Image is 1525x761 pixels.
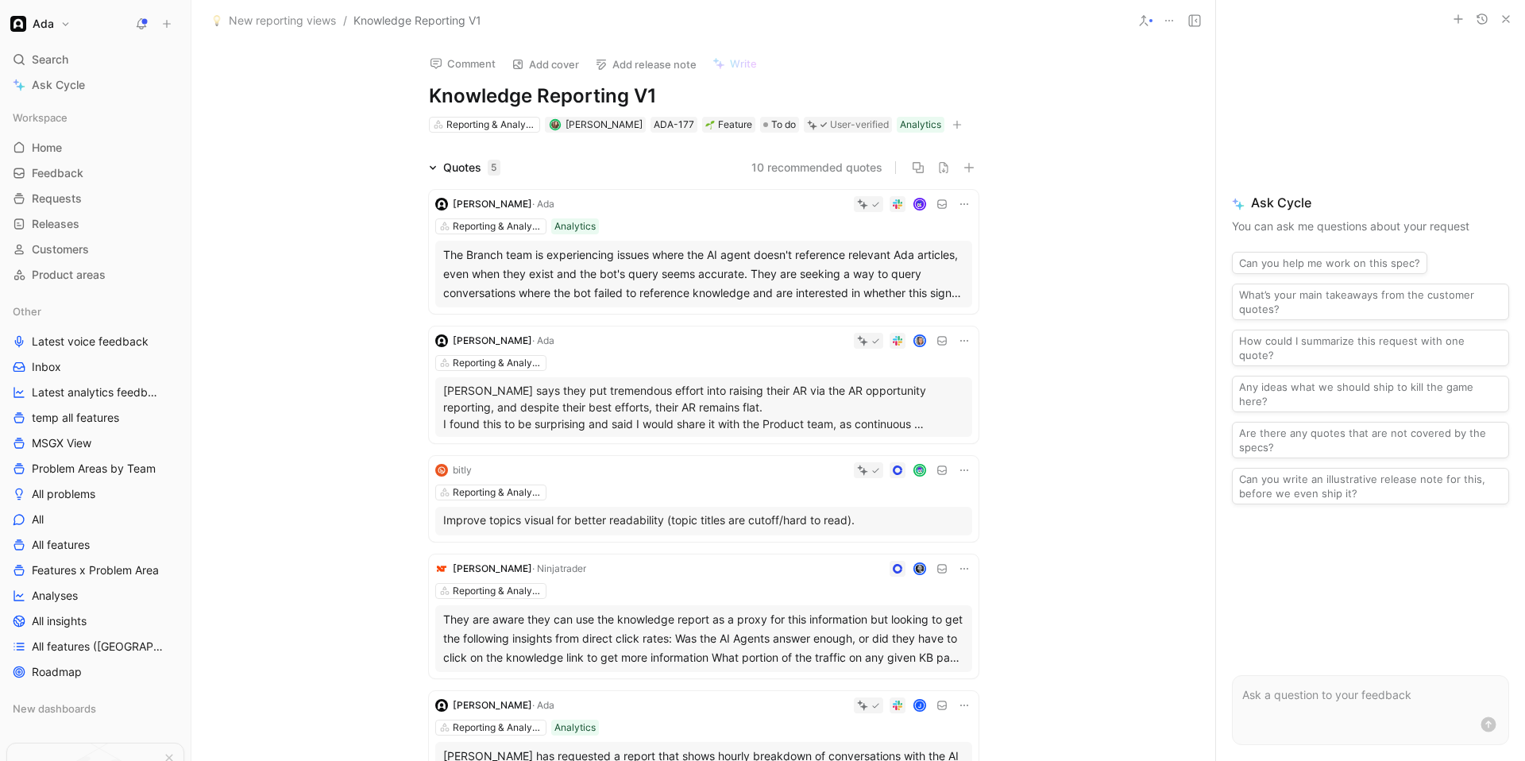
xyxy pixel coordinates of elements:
span: All features ([GEOGRAPHIC_DATA]) [32,639,166,655]
div: Reporting & Analytics [453,720,542,736]
a: Features x Problem Area [6,558,184,582]
div: Other [6,299,184,323]
span: [PERSON_NAME] [566,118,643,130]
div: Reporting & Analytics [446,117,535,133]
a: Product areas [6,263,184,287]
div: They are aware they can use the knowledge report as a proxy for this information but looking to g... [443,610,964,667]
div: New dashboards [6,697,184,720]
button: AdaAda [6,13,75,35]
div: Feature [705,117,752,133]
span: New reporting views [229,11,336,30]
div: Reporting & Analytics [453,355,542,371]
img: avatar [914,336,925,346]
button: 10 recommended quotes [751,158,882,177]
div: Analytics [554,720,596,736]
a: Roadmap [6,660,184,684]
span: Search [32,50,68,69]
span: Ask Cycle [32,75,85,95]
a: All [6,508,184,531]
div: New dashboards [6,697,184,725]
span: Roadmap [32,664,82,680]
a: Requests [6,187,184,211]
button: How could I summarize this request with one quote? [1232,330,1509,366]
p: You can ask me questions about your request [1232,217,1509,236]
div: ADA-177 [654,117,694,133]
h1: Knowledge Reporting V1 [429,83,979,109]
span: · Ada [532,334,554,346]
button: Write [705,52,764,75]
a: Problem Areas by Team [6,457,184,481]
span: Ask Cycle [1232,193,1509,212]
a: Customers [6,238,184,261]
span: Inbox [32,359,61,375]
span: Workspace [13,110,68,126]
span: Product areas [32,267,106,283]
img: 🌱 [705,120,715,129]
a: Ask Cycle [6,73,184,97]
a: MSGX View [6,431,184,455]
span: Customers [32,241,89,257]
img: avatar [550,121,559,129]
span: All features [32,537,90,553]
div: J [914,701,925,711]
div: Reporting & Analytics [453,485,542,500]
div: The Branch team is experiencing issues where the AI agent doesn't reference relevant Ada articles... [443,245,964,303]
div: 5 [488,160,500,176]
span: Latest analytics feedback [32,384,163,400]
div: bitly [453,462,472,478]
span: All insights [32,613,87,629]
span: New dashboards [13,701,96,717]
div: To do [760,117,799,133]
div: Workspace [6,106,184,129]
div: Quotes5 [423,158,507,177]
a: Latest voice feedback [6,330,184,353]
span: / [343,11,347,30]
a: Feedback [6,161,184,185]
a: All problems [6,482,184,506]
img: avatar [914,564,925,574]
a: Home [6,136,184,160]
div: Reporting & Analytics [453,218,542,234]
span: Write [730,56,757,71]
span: [PERSON_NAME] [453,562,532,574]
img: logo [435,464,448,477]
span: Latest voice feedback [32,334,149,350]
img: logo [435,334,448,347]
button: What’s your main takeaways from the customer quotes? [1232,284,1509,320]
button: Can you write an illustrative release note for this, before we even ship it? [1232,468,1509,504]
img: avatar [914,465,925,476]
div: Analytics [554,218,596,234]
span: Feedback [32,165,83,181]
img: Ada [10,16,26,32]
div: Quotes [443,158,500,177]
a: Releases [6,212,184,236]
div: OtherLatest voice feedbackInboxLatest analytics feedbacktemp all featuresMSGX ViewProblem Areas b... [6,299,184,684]
div: Reporting & Analytics [453,583,542,599]
span: · Ninjatrader [532,562,586,574]
span: Problem Areas by Team [32,461,156,477]
span: To do [771,117,796,133]
div: Search [6,48,184,71]
button: Add release note [588,53,704,75]
span: MSGX View [32,435,91,451]
img: 💡 [211,15,222,26]
div: Analytics [900,117,941,133]
span: · Ada [532,699,554,711]
img: logo [435,699,448,712]
span: Analyses [32,588,78,604]
div: 🌱Feature [702,117,755,133]
a: temp all features [6,406,184,430]
button: Comment [423,52,503,75]
button: Are there any quotes that are not covered by the specs? [1232,422,1509,458]
span: Home [32,140,62,156]
div: User-verified [830,117,889,133]
button: Any ideas what we should ship to kill the game here? [1232,376,1509,412]
button: 💡New reporting views [207,11,340,30]
a: All features ([GEOGRAPHIC_DATA]) [6,635,184,659]
p: [PERSON_NAME] says they put tremendous effort into raising their AR via the AR opportunity report... [443,382,964,432]
a: All features [6,533,184,557]
h1: Ada [33,17,54,31]
img: logo [435,562,448,575]
a: All insights [6,609,184,633]
img: avatar [914,199,925,210]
